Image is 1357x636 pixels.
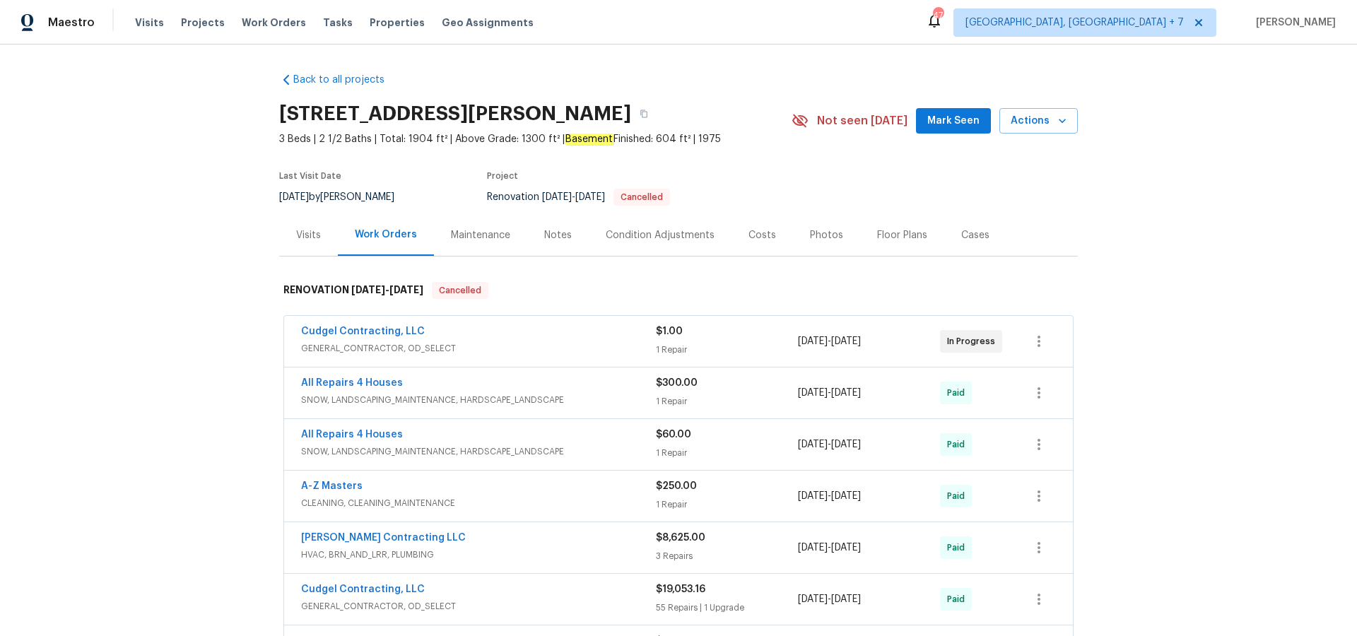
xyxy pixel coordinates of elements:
[656,394,798,408] div: 1 Repair
[656,497,798,512] div: 1 Repair
[279,73,415,87] a: Back to all projects
[810,228,843,242] div: Photos
[565,134,613,145] em: Basement
[927,112,980,130] span: Mark Seen
[487,192,670,202] span: Renovation
[351,285,423,295] span: -
[48,16,95,30] span: Maestro
[615,193,669,201] span: Cancelled
[301,481,363,491] a: A-Z Masters
[242,16,306,30] span: Work Orders
[656,378,698,388] span: $300.00
[606,228,715,242] div: Condition Adjustments
[798,336,828,346] span: [DATE]
[798,592,861,606] span: -
[933,8,943,23] div: 47
[656,584,705,594] span: $19,053.16
[999,108,1078,134] button: Actions
[279,268,1078,313] div: RENOVATION [DATE]-[DATE]Cancelled
[798,386,861,400] span: -
[965,16,1184,30] span: [GEOGRAPHIC_DATA], [GEOGRAPHIC_DATA] + 7
[301,548,656,562] span: HVAC, BRN_AND_LRR, PLUMBING
[135,16,164,30] span: Visits
[1011,112,1067,130] span: Actions
[301,378,403,388] a: All Repairs 4 Houses
[947,386,970,400] span: Paid
[798,594,828,604] span: [DATE]
[831,594,861,604] span: [DATE]
[631,101,657,126] button: Copy Address
[656,326,683,336] span: $1.00
[301,430,403,440] a: All Repairs 4 Houses
[798,489,861,503] span: -
[301,496,656,510] span: CLEANING, CLEANING_MAINTENANCE
[947,437,970,452] span: Paid
[1250,16,1336,30] span: [PERSON_NAME]
[433,283,487,298] span: Cancelled
[370,16,425,30] span: Properties
[656,481,697,491] span: $250.00
[798,541,861,555] span: -
[301,599,656,613] span: GENERAL_CONTRACTOR, OD_SELECT
[389,285,423,295] span: [DATE]
[451,228,510,242] div: Maintenance
[831,491,861,501] span: [DATE]
[947,334,1001,348] span: In Progress
[831,440,861,449] span: [DATE]
[542,192,572,202] span: [DATE]
[656,549,798,563] div: 3 Repairs
[961,228,989,242] div: Cases
[947,489,970,503] span: Paid
[301,393,656,407] span: SNOW, LANDSCAPING_MAINTENANCE, HARDSCAPE_LANDSCAPE
[575,192,605,202] span: [DATE]
[656,343,798,357] div: 1 Repair
[544,228,572,242] div: Notes
[279,132,792,146] span: 3 Beds | 2 1/2 Baths | Total: 1904 ft² | Above Grade: 1300 ft² | Finished: 604 ft² | 1975
[798,334,861,348] span: -
[798,543,828,553] span: [DATE]
[301,341,656,355] span: GENERAL_CONTRACTOR, OD_SELECT
[279,192,309,202] span: [DATE]
[748,228,776,242] div: Costs
[831,388,861,398] span: [DATE]
[301,584,425,594] a: Cudgel Contracting, LLC
[877,228,927,242] div: Floor Plans
[947,592,970,606] span: Paid
[831,336,861,346] span: [DATE]
[656,533,705,543] span: $8,625.00
[279,189,411,206] div: by [PERSON_NAME]
[916,108,991,134] button: Mark Seen
[798,491,828,501] span: [DATE]
[817,114,907,128] span: Not seen [DATE]
[323,18,353,28] span: Tasks
[798,437,861,452] span: -
[301,326,425,336] a: Cudgel Contracting, LLC
[656,446,798,460] div: 1 Repair
[301,533,466,543] a: [PERSON_NAME] Contracting LLC
[296,228,321,242] div: Visits
[355,228,417,242] div: Work Orders
[442,16,534,30] span: Geo Assignments
[301,444,656,459] span: SNOW, LANDSCAPING_MAINTENANCE, HARDSCAPE_LANDSCAPE
[487,172,518,180] span: Project
[542,192,605,202] span: -
[947,541,970,555] span: Paid
[181,16,225,30] span: Projects
[351,285,385,295] span: [DATE]
[279,172,341,180] span: Last Visit Date
[656,430,691,440] span: $60.00
[279,107,631,121] h2: [STREET_ADDRESS][PERSON_NAME]
[283,282,423,299] h6: RENOVATION
[831,543,861,553] span: [DATE]
[656,601,798,615] div: 55 Repairs | 1 Upgrade
[798,440,828,449] span: [DATE]
[798,388,828,398] span: [DATE]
